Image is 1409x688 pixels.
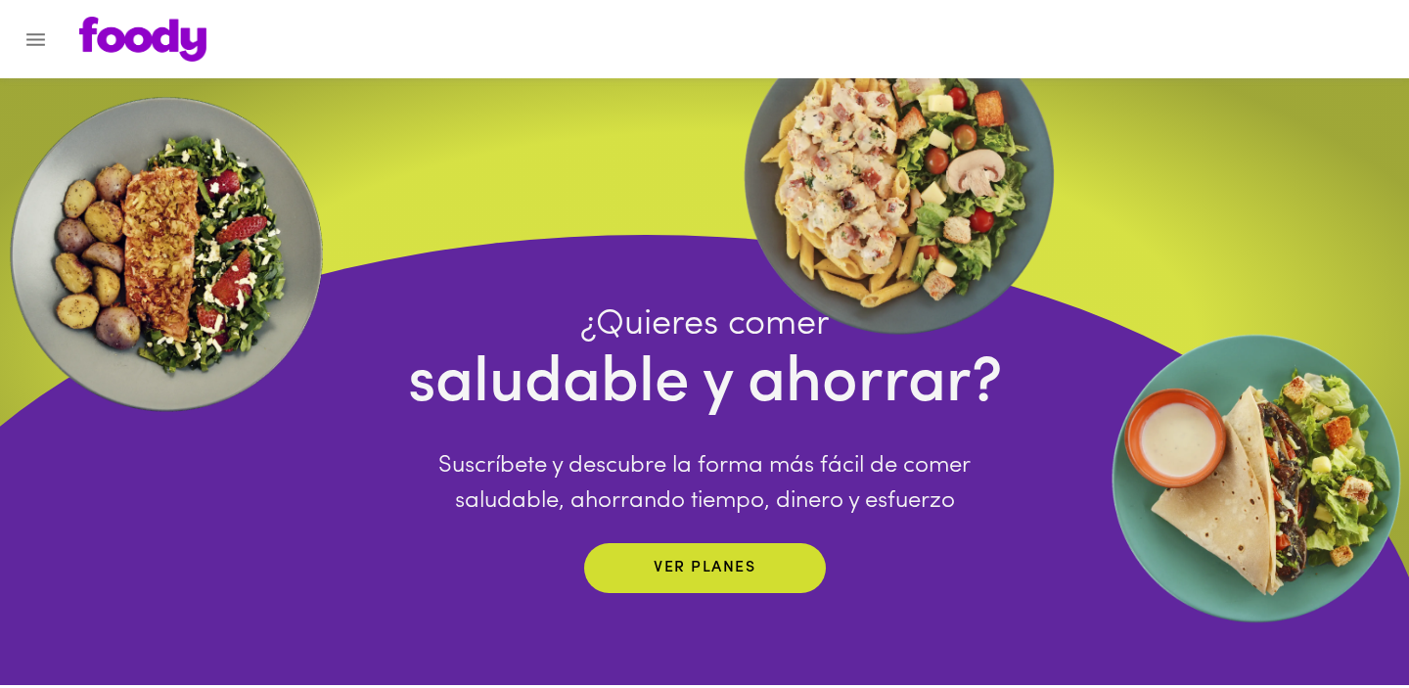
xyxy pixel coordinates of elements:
[1295,574,1389,668] iframe: Messagebird Livechat Widget
[654,557,755,579] p: Ver planes
[584,543,826,593] button: Ver planes
[1104,326,1409,631] img: EllipseRigth.webp
[733,10,1066,343] img: ellipse.webp
[79,17,206,62] img: logo.png
[407,448,1002,519] p: Suscríbete y descubre la forma más fácil de comer saludable, ahorrando tiempo, dinero y esfuerzo
[407,346,1002,424] h4: saludable y ahorrar?
[12,16,60,64] button: Menu
[407,303,1002,346] h4: ¿Quieres comer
